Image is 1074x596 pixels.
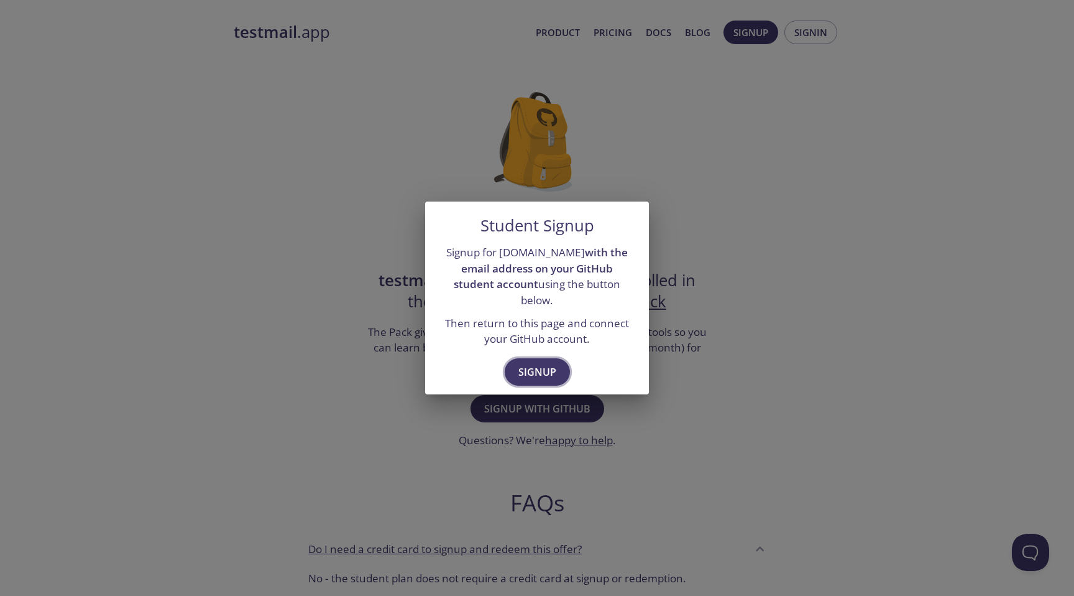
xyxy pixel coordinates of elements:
[480,217,594,235] h5: Student Signup
[518,363,556,381] span: Signup
[454,245,628,291] strong: with the email address on your GitHub student account
[440,244,634,309] p: Signup for [DOMAIN_NAME] using the button below.
[440,315,634,347] p: Then return to this page and connect your GitHub account.
[505,358,570,386] button: Signup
